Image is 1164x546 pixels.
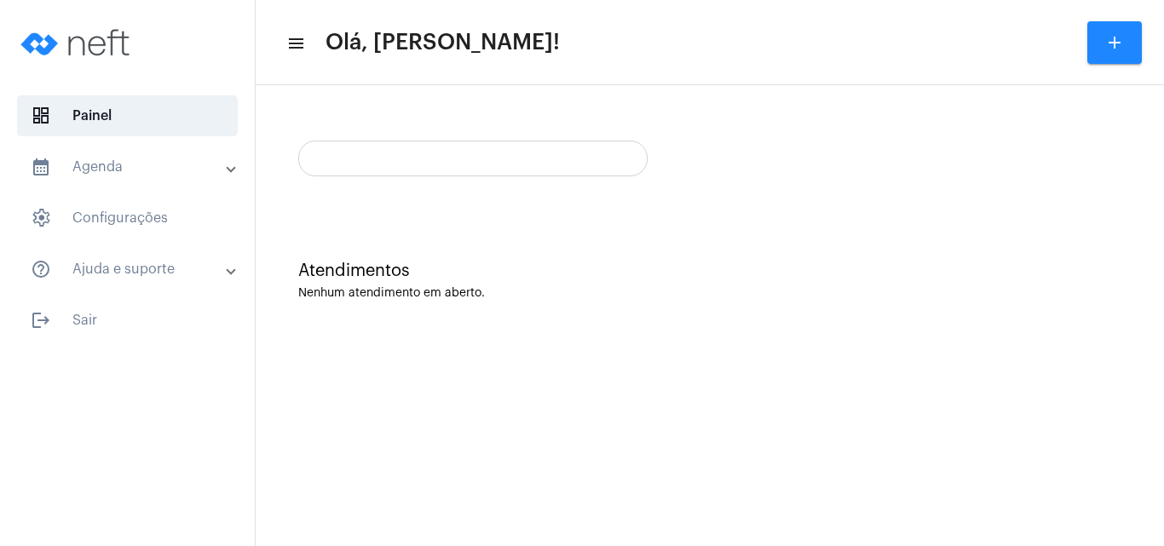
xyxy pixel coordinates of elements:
[31,259,228,279] mat-panel-title: Ajuda e suporte
[1104,32,1125,53] mat-icon: add
[17,198,238,239] span: Configurações
[17,95,238,136] span: Painel
[31,106,51,126] span: sidenav icon
[326,29,560,56] span: Olá, [PERSON_NAME]!
[31,157,228,177] mat-panel-title: Agenda
[14,9,141,77] img: logo-neft-novo-2.png
[31,157,51,177] mat-icon: sidenav icon
[298,287,1121,300] div: Nenhum atendimento em aberto.
[10,249,255,290] mat-expansion-panel-header: sidenav iconAjuda e suporte
[10,147,255,187] mat-expansion-panel-header: sidenav iconAgenda
[31,310,51,330] mat-icon: sidenav icon
[31,208,51,228] span: sidenav icon
[286,33,303,54] mat-icon: sidenav icon
[298,262,1121,280] div: Atendimentos
[17,300,238,341] span: Sair
[31,259,51,279] mat-icon: sidenav icon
